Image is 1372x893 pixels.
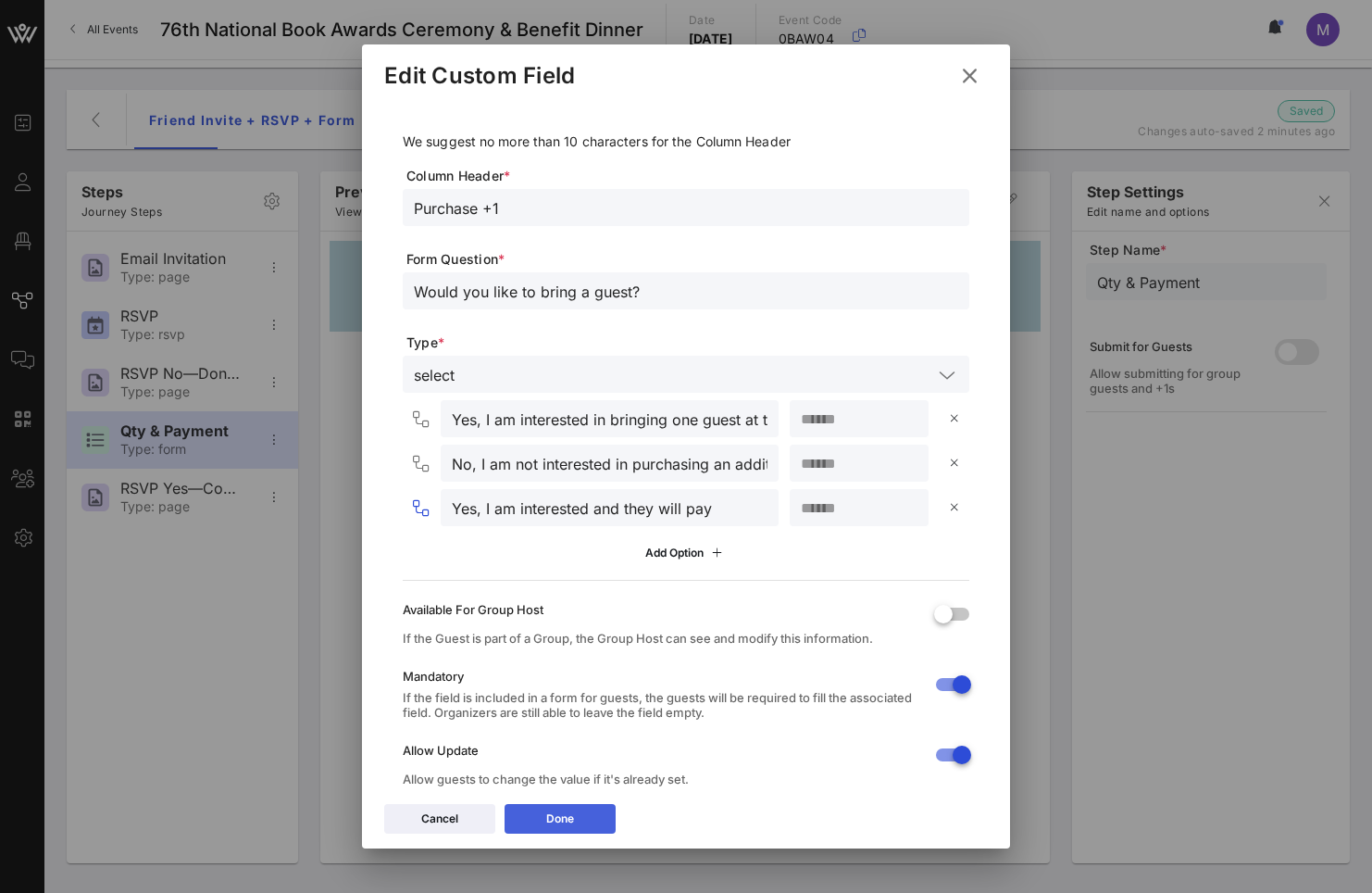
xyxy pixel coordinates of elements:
[546,810,574,828] div: Done
[384,804,495,834] button: Cancel
[403,631,919,646] div: If the Guest is part of a Group, the Group Host can see and modify this information.
[406,250,969,269] span: Form Question
[452,451,767,475] input: Option #2
[403,743,919,758] div: Allow Update
[403,772,919,786] div: Allow guests to change the value if it's already set.
[403,669,919,684] div: Mandatory
[421,810,458,828] div: Cancel
[384,62,575,90] div: Edit Custom Field
[414,367,455,384] div: select
[403,132,969,152] p: We suggest no more than 10 characters for the Column Header
[452,407,767,431] input: Option #1
[634,537,739,569] button: Add Option
[403,602,919,617] div: Available For Group Host
[406,333,969,352] span: Type
[403,356,969,393] div: select
[403,690,919,720] div: If the field is included in a form for guests, the guests will be required to fill the associated...
[452,496,767,520] input: Option #3
[406,167,969,185] span: Column Header
[645,543,728,563] div: Add Option
[505,804,616,834] button: Done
